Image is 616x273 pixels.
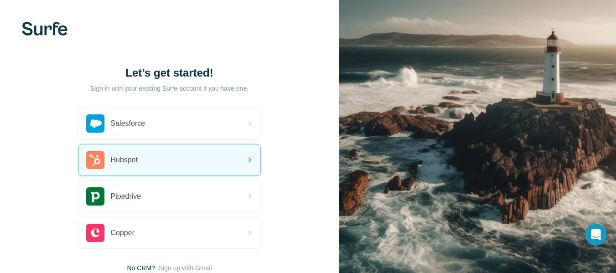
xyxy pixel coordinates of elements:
[111,191,141,202] span: Pipedrive
[159,263,212,273] button: Sign up with Gmail
[111,118,145,129] span: Salesforce
[90,84,248,93] p: Sign in with your existing Surfe account if you have one.
[585,224,607,246] div: Open Intercom Messenger
[86,114,104,133] img: salesforce's logo
[86,224,104,242] img: copper's logo
[111,155,138,165] span: Hubspot
[86,187,104,206] img: pipedrive's logo
[111,227,135,238] span: Copper
[86,151,104,169] img: hubspot's logo
[127,263,155,273] span: No CRM?
[78,66,261,80] h1: Let’s get started!
[22,22,67,36] img: Surfe's logo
